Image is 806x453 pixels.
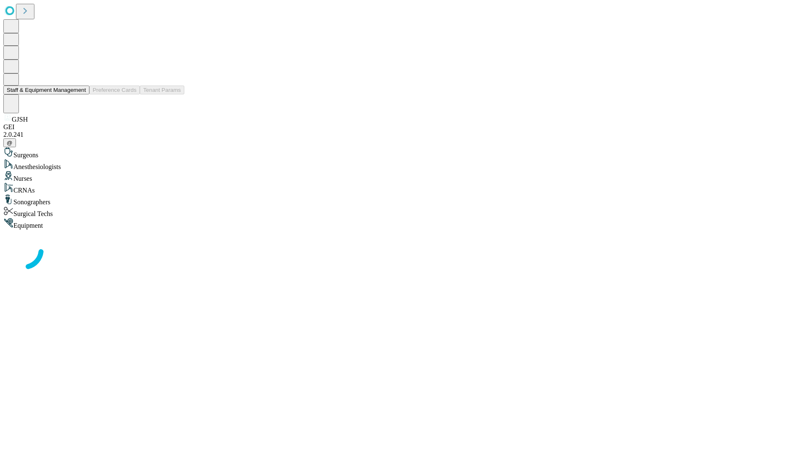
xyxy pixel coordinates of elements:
[3,218,803,229] div: Equipment
[3,138,16,147] button: @
[3,147,803,159] div: Surgeons
[89,86,140,94] button: Preference Cards
[3,159,803,171] div: Anesthesiologists
[3,131,803,138] div: 2.0.241
[3,194,803,206] div: Sonographers
[12,116,28,123] span: GJSH
[3,182,803,194] div: CRNAs
[7,140,13,146] span: @
[3,206,803,218] div: Surgical Techs
[140,86,184,94] button: Tenant Params
[3,171,803,182] div: Nurses
[3,123,803,131] div: GEI
[3,86,89,94] button: Staff & Equipment Management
